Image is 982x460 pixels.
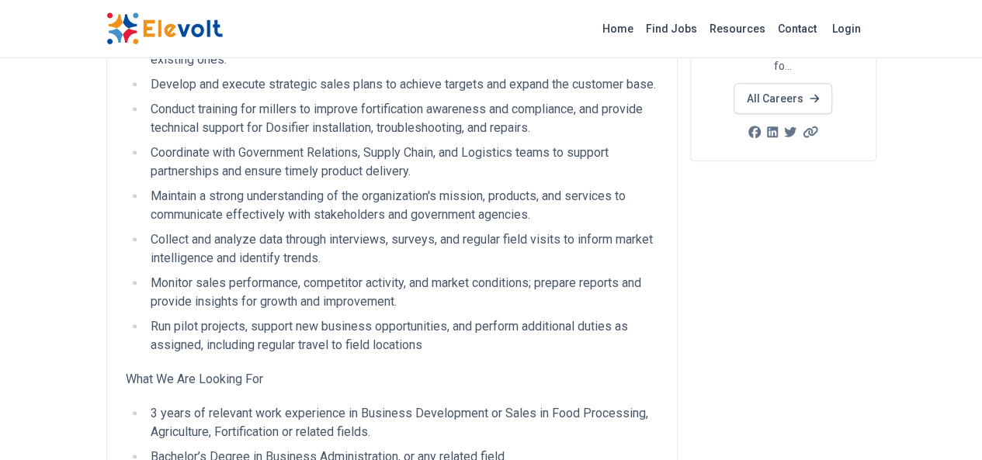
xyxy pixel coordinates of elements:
[126,370,658,389] p: What We Are Looking For
[146,100,658,137] li: Conduct training for millers to improve fortification awareness and compliance, and provide techn...
[734,83,832,114] a: All Careers
[146,75,658,94] li: Develop and execute strategic sales plans to achieve targets and expand the customer base.
[703,16,772,41] a: Resources
[640,16,703,41] a: Find Jobs
[772,16,823,41] a: Contact
[823,13,870,44] a: Login
[146,144,658,181] li: Coordinate with Government Relations, Supply Chain, and Logistics teams to support partnerships a...
[146,404,658,441] li: 3 years of relevant work experience in Business Development or Sales in Food Processing, Agricult...
[146,274,658,311] li: Monitor sales performance, competitor activity, and market conditions; prepare reports and provid...
[596,16,640,41] a: Home
[146,317,658,355] li: Run pilot projects, support new business opportunities, and perform additional duties as assigned...
[904,386,982,460] iframe: Chat Widget
[146,187,658,224] li: Maintain a strong understanding of the organization's mission, products, and services to communic...
[146,230,658,268] li: Collect and analyze data through interviews, surveys, and regular field visits to inform market i...
[106,12,223,45] img: Elevolt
